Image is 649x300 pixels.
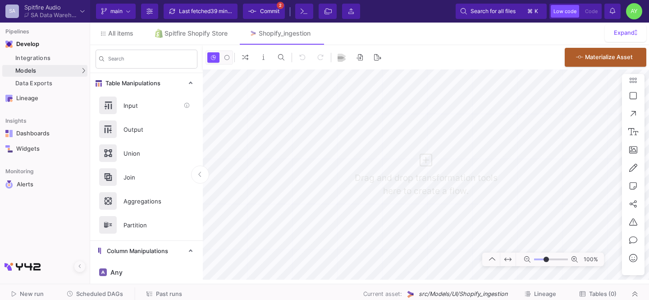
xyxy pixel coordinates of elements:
[626,3,642,19] div: AY
[90,141,203,165] button: Union
[2,78,87,89] a: Data Exports
[5,130,13,137] img: Navigation icon
[406,290,415,299] img: UI Model
[96,4,136,19] button: main
[565,48,646,67] button: Materialize Asset
[155,29,163,37] img: Tab icon
[581,252,602,268] span: 100%
[118,147,180,160] div: Union
[20,291,44,297] span: New run
[90,117,203,141] button: Output
[623,3,642,19] button: AY
[16,95,75,102] div: Lineage
[471,5,516,18] span: Search for all files
[90,93,203,240] div: Table Manipulations
[585,8,598,14] span: Code
[16,130,75,137] div: Dashboards
[118,123,180,136] div: Output
[534,291,556,297] span: Lineage
[535,6,538,17] span: k
[419,290,507,298] span: src/Models/UI/Shopify_ingestion
[589,291,617,297] span: Tables (0)
[102,80,160,87] span: Table Manipulations
[31,12,77,18] div: SA Data Warehouse
[15,67,37,74] span: Models
[90,73,203,93] mat-expansion-panel-header: Table Manipulations
[108,30,133,37] span: All items
[551,5,579,18] button: Low code
[243,4,285,19] button: Commit
[103,248,168,255] span: Column Manipulations
[5,180,13,189] img: Navigation icon
[90,189,203,213] button: Aggregations
[118,99,180,112] div: Input
[165,30,228,37] div: Spitfire Shopify Store
[164,4,238,19] button: Last fetched39 minutes ago
[2,142,87,156] a: Navigation iconWidgets
[5,41,13,48] img: Navigation icon
[15,80,85,87] div: Data Exports
[527,6,533,17] span: ⌘
[118,194,180,208] div: Aggregations
[363,290,402,298] span: Current asset:
[525,6,542,17] button: ⌘k
[5,95,13,102] img: Navigation icon
[2,126,87,141] a: Navigation iconDashboards
[17,180,75,189] div: Alerts
[5,5,19,18] div: SA
[118,218,180,232] div: Partition
[260,5,279,18] span: Commit
[585,54,633,60] span: Materialize Asset
[118,171,180,184] div: Join
[90,165,203,189] button: Join
[156,291,182,297] span: Past runs
[16,41,30,48] div: Develop
[5,145,13,152] img: Navigation icon
[582,5,600,18] button: Code
[249,30,257,37] img: Tab icon
[90,213,203,237] button: Partition
[90,93,203,117] button: Input
[553,8,576,14] span: Low code
[15,55,85,62] div: Integrations
[2,37,87,51] mat-expansion-panel-header: Navigation iconDevelop
[259,30,311,37] div: Shopify_ingestion
[76,291,123,297] span: Scheduled DAGs
[210,8,249,14] span: 39 minutes ago
[109,269,123,276] span: Any
[110,5,123,18] span: main
[24,5,77,10] div: Spitfire Audio
[90,241,203,261] mat-expansion-panel-header: Column Manipulations
[2,91,87,106] a: Navigation iconLineage
[179,5,233,18] div: Last fetched
[2,52,87,64] a: Integrations
[456,4,547,19] button: Search for all files⌘k
[108,57,194,64] input: Search
[2,177,87,192] a: Navigation iconAlerts
[16,145,75,152] div: Widgets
